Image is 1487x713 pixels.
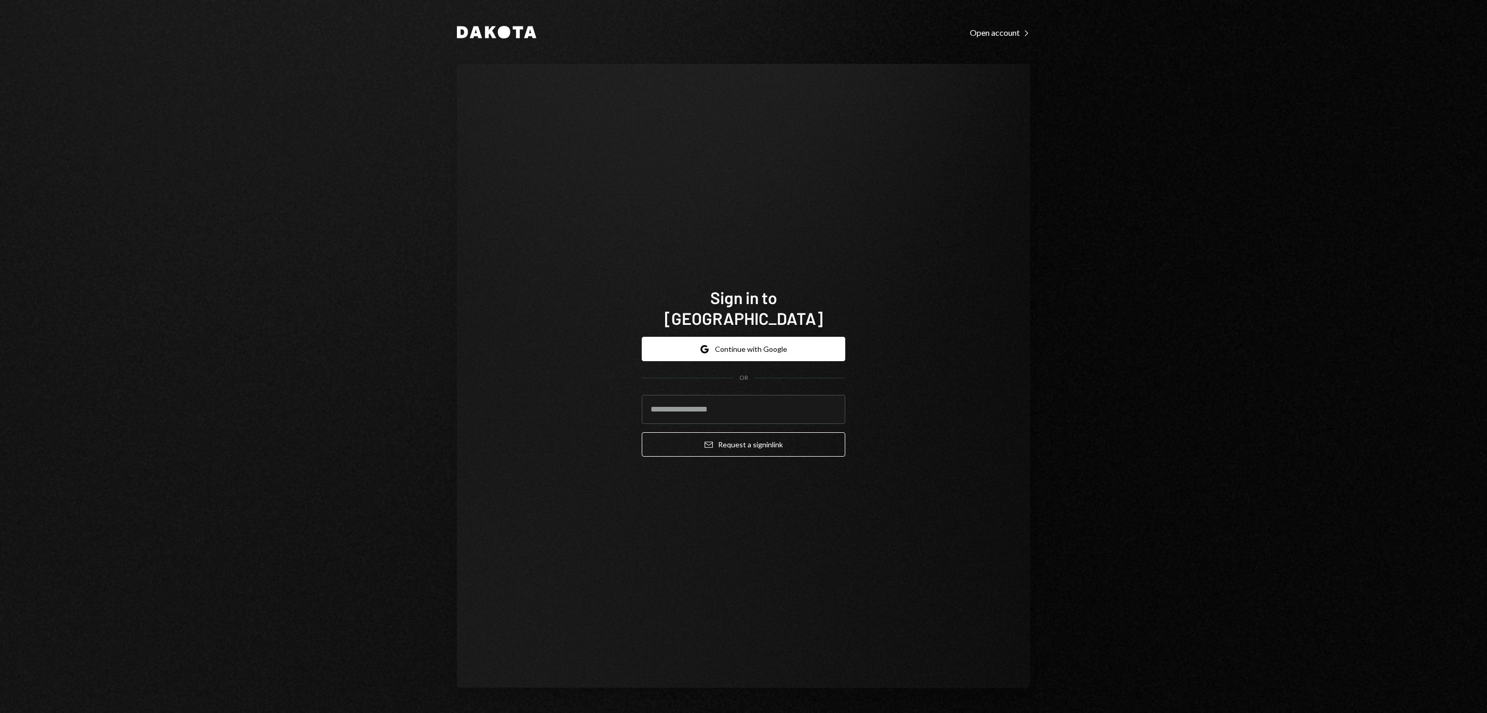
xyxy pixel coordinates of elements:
[739,374,748,382] div: OR
[642,432,845,457] button: Request a signinlink
[642,337,845,361] button: Continue with Google
[642,287,845,328] h1: Sign in to [GEOGRAPHIC_DATA]
[970,26,1030,38] a: Open account
[970,28,1030,38] div: Open account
